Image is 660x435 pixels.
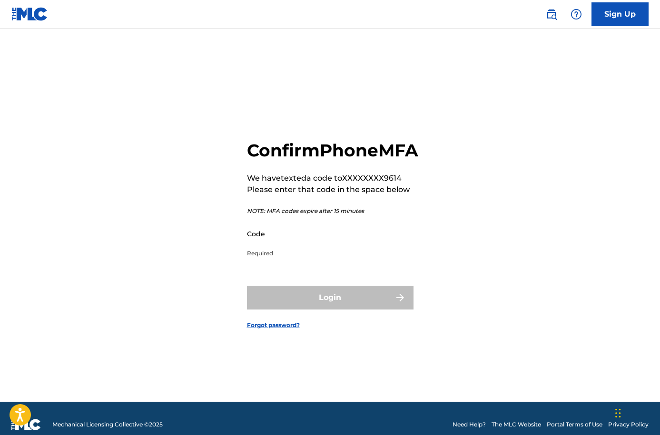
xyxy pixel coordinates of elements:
h2: Confirm Phone MFA [247,140,418,161]
a: Need Help? [453,420,486,429]
span: Mechanical Licensing Collective © 2025 [52,420,163,429]
a: Sign Up [591,2,649,26]
img: search [546,9,557,20]
a: The MLC Website [492,420,541,429]
img: help [571,9,582,20]
p: NOTE: MFA codes expire after 15 minutes [247,207,418,215]
div: Help [567,5,586,24]
p: Required [247,249,408,258]
a: Forgot password? [247,321,300,329]
img: MLC Logo [11,7,48,21]
a: Public Search [542,5,561,24]
iframe: Chat Widget [612,389,660,435]
p: Please enter that code in the space below [247,184,418,195]
img: logo [11,419,41,430]
a: Privacy Policy [608,420,649,429]
p: We have texted a code to XXXXXXXX9614 [247,173,418,184]
div: Drag [615,399,621,427]
a: Portal Terms of Use [547,420,602,429]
